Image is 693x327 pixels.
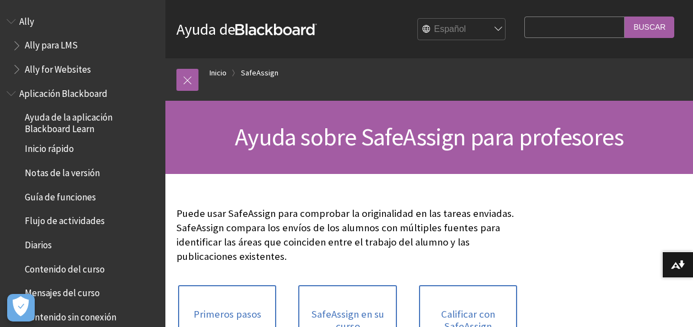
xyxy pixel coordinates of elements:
[25,236,52,250] span: Diarios
[19,84,108,99] span: Aplicación Blackboard
[25,108,158,134] span: Ayuda de la aplicación Blackboard Learn
[25,36,78,51] span: Ally para LMS
[235,122,624,152] span: Ayuda sobre SafeAssign para profesores
[176,206,519,264] p: Puede usar SafeAssign para comprobar la originalidad en las tareas enviadas. SafeAssign compara l...
[7,12,159,79] nav: Book outline for Anthology Ally Help
[418,19,506,41] select: Site Language Selector
[25,308,116,323] span: Contenido sin conexión
[25,60,91,75] span: Ally for Websites
[25,260,105,275] span: Contenido del curso
[25,140,74,155] span: Inicio rápido
[25,212,105,227] span: Flujo de actividades
[25,188,96,203] span: Guía de funciones
[7,294,35,321] button: Abrir preferencias
[625,17,674,38] input: Buscar
[176,19,317,39] a: Ayuda deBlackboard
[19,12,34,27] span: Ally
[25,284,100,299] span: Mensajes del curso
[209,66,227,80] a: Inicio
[235,24,317,35] strong: Blackboard
[25,163,100,178] span: Notas de la versión
[241,66,278,80] a: SafeAssign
